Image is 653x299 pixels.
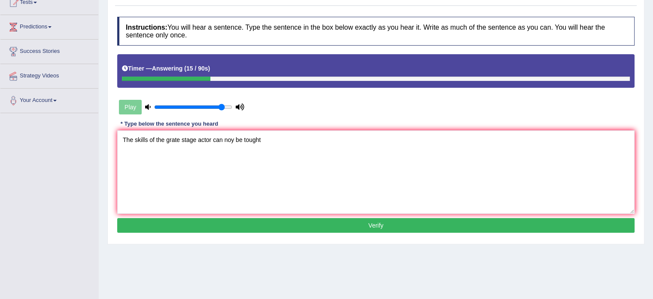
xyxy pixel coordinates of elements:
a: Predictions [0,15,98,37]
button: Verify [117,218,635,233]
b: 15 / 90s [186,65,208,72]
h5: Timer — [122,65,210,72]
b: ) [208,65,210,72]
b: Instructions: [126,24,167,31]
b: Answering [152,65,183,72]
h4: You will hear a sentence. Type the sentence in the box below exactly as you hear it. Write as muc... [117,17,635,46]
div: * Type below the sentence you heard [117,120,222,128]
a: Your Account [0,89,98,110]
b: ( [184,65,186,72]
a: Strategy Videos [0,64,98,86]
a: Success Stories [0,40,98,61]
